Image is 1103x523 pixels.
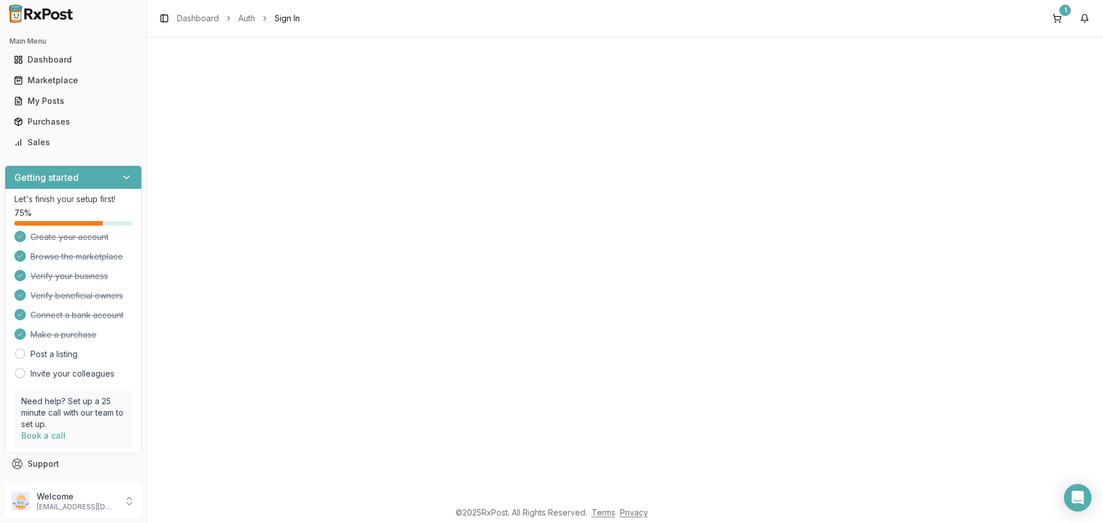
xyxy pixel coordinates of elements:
img: User avatar [11,492,30,510]
div: Purchases [14,116,133,127]
a: My Posts [9,91,137,111]
span: 75 % [14,207,32,219]
h2: Main Menu [9,37,137,46]
div: Sales [14,137,133,148]
a: Dashboard [177,13,219,24]
div: Marketplace [14,75,133,86]
p: [EMAIL_ADDRESS][DOMAIN_NAME] [37,502,117,512]
span: Browse the marketplace [30,251,123,262]
button: Dashboard [5,51,142,69]
span: Create your account [30,231,109,243]
img: RxPost Logo [5,5,78,23]
span: Verify beneficial owners [30,290,123,301]
button: Sales [5,133,142,152]
button: Purchases [5,113,142,131]
a: Invite your colleagues [30,368,114,379]
a: Terms [592,507,615,517]
button: Support [5,454,142,474]
span: Feedback [28,479,67,490]
div: My Posts [14,95,133,107]
div: Open Intercom Messenger [1064,484,1092,512]
a: Marketplace [9,70,137,91]
span: Connect a bank account [30,309,124,321]
div: Dashboard [14,54,133,65]
button: My Posts [5,92,142,110]
nav: breadcrumb [177,13,300,24]
a: Purchases [9,111,137,132]
h3: Getting started [14,171,79,184]
a: Privacy [620,507,648,517]
button: Feedback [5,474,142,495]
a: Auth [238,13,255,24]
a: Sales [9,132,137,153]
button: 1 [1048,9,1066,28]
span: Verify your business [30,270,108,282]
p: Welcome [37,491,117,502]
a: Book a call [21,431,65,440]
button: Marketplace [5,71,142,90]
p: Need help? Set up a 25 minute call with our team to set up. [21,396,125,430]
p: Let's finish your setup first! [14,193,132,205]
a: Dashboard [9,49,137,70]
span: Sign In [275,13,300,24]
div: 1 [1059,5,1071,16]
a: Post a listing [30,348,78,360]
span: Make a purchase [30,329,97,340]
